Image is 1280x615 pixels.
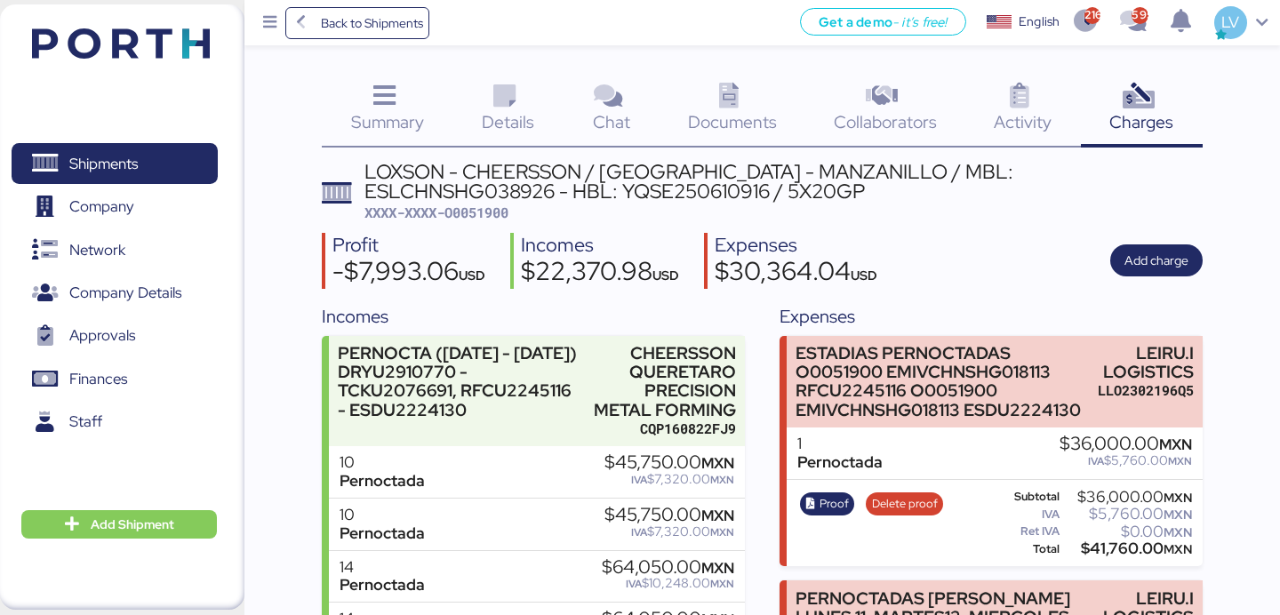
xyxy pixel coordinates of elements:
div: $7,320.00 [604,473,734,486]
div: ESTADIAS PERNOCTADAS O0051900 EMIVCHNSHG018113 RFCU2245116 O0051900 EMIVCHNSHG018113 ESDU2224130 [796,344,1090,419]
a: Finances [12,359,218,400]
span: Company Details [69,280,181,306]
span: Details [482,110,534,133]
div: Expenses [780,303,1202,330]
span: IVA [631,473,647,487]
div: $7,320.00 [604,525,734,539]
span: MXN [710,525,734,539]
div: Total [1000,543,1060,555]
div: $0.00 [1063,525,1192,539]
span: Delete proof [872,494,938,514]
span: Finances [69,366,127,392]
span: MXN [1159,435,1192,454]
span: MXN [1168,454,1192,468]
span: Collaborators [834,110,937,133]
span: Add Shipment [91,514,174,535]
div: -$7,993.06 [332,259,485,289]
div: Incomes [322,303,744,330]
div: LOXSON - CHEERSSON / [GEOGRAPHIC_DATA] - MANZANILLO / MBL: ESLCHNSHG038926 - HBL: YQSE250610916 /... [364,162,1203,202]
span: Documents [688,110,777,133]
div: Pernoctada [340,524,425,543]
button: Delete proof [866,492,943,515]
span: Staff [69,409,102,435]
div: Pernoctada [797,453,883,472]
span: MXN [701,506,734,525]
div: Subtotal [1000,491,1060,503]
div: $45,750.00 [604,506,734,525]
a: Company [12,187,218,228]
div: CHEERSSON QUERETARO PRECISION METAL FORMING [588,344,736,419]
a: Approvals [12,315,218,356]
span: Network [69,237,125,263]
span: USD [851,267,877,284]
span: MXN [1164,490,1192,506]
div: 10 [340,453,425,472]
div: Incomes [521,233,679,259]
div: Profit [332,233,485,259]
div: Ret IVA [1000,525,1060,538]
div: Pernoctada [340,576,425,595]
a: Company Details [12,273,218,314]
div: $5,760.00 [1060,454,1192,467]
span: Company [69,194,134,220]
div: English [1019,12,1060,31]
div: Pernoctada [340,472,425,491]
div: IVA [1000,508,1060,521]
a: Shipments [12,143,218,184]
div: $36,000.00 [1060,435,1192,454]
span: Chat [593,110,630,133]
div: LLO2302196Q5 [1098,381,1194,400]
div: CQP160822FJ9 [588,419,736,438]
span: Shipments [69,151,138,177]
div: $64,050.00 [602,558,734,578]
span: Approvals [69,323,135,348]
span: IVA [1088,454,1104,468]
div: $22,370.98 [521,259,679,289]
button: Menu [255,8,285,38]
div: 14 [340,558,425,577]
div: $10,248.00 [602,577,734,590]
span: MXN [701,453,734,473]
button: Proof [800,492,855,515]
div: $36,000.00 [1063,491,1192,504]
div: 10 [340,506,425,524]
button: Add Shipment [21,510,217,539]
span: Charges [1109,110,1173,133]
span: IVA [631,525,647,539]
a: Staff [12,402,218,443]
div: $30,364.04 [715,259,877,289]
div: Expenses [715,233,877,259]
span: MXN [1164,507,1192,523]
div: $41,760.00 [1063,542,1192,555]
a: Network [12,229,218,270]
span: USD [459,267,485,284]
a: Back to Shipments [285,7,430,39]
span: Proof [820,494,849,514]
span: Add charge [1124,250,1188,271]
button: Add charge [1110,244,1203,276]
div: $45,750.00 [604,453,734,473]
div: $5,760.00 [1063,507,1192,521]
span: IVA [626,577,642,591]
div: PERNOCTA ([DATE] - [DATE]) DRYU2910770 - TCKU2076691, RFCU2245116 - ESDU2224130 [338,344,579,419]
span: MXN [1164,524,1192,540]
span: MXN [710,473,734,487]
span: MXN [1164,541,1192,557]
span: XXXX-XXXX-O0051900 [364,204,508,221]
span: Summary [351,110,424,133]
span: MXN [701,558,734,578]
span: Activity [994,110,1052,133]
span: MXN [710,577,734,591]
span: Back to Shipments [321,12,423,34]
span: USD [652,267,679,284]
div: 1 [797,435,883,453]
span: LV [1221,11,1239,34]
div: LEIRU.I LOGISTICS [1098,344,1194,381]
